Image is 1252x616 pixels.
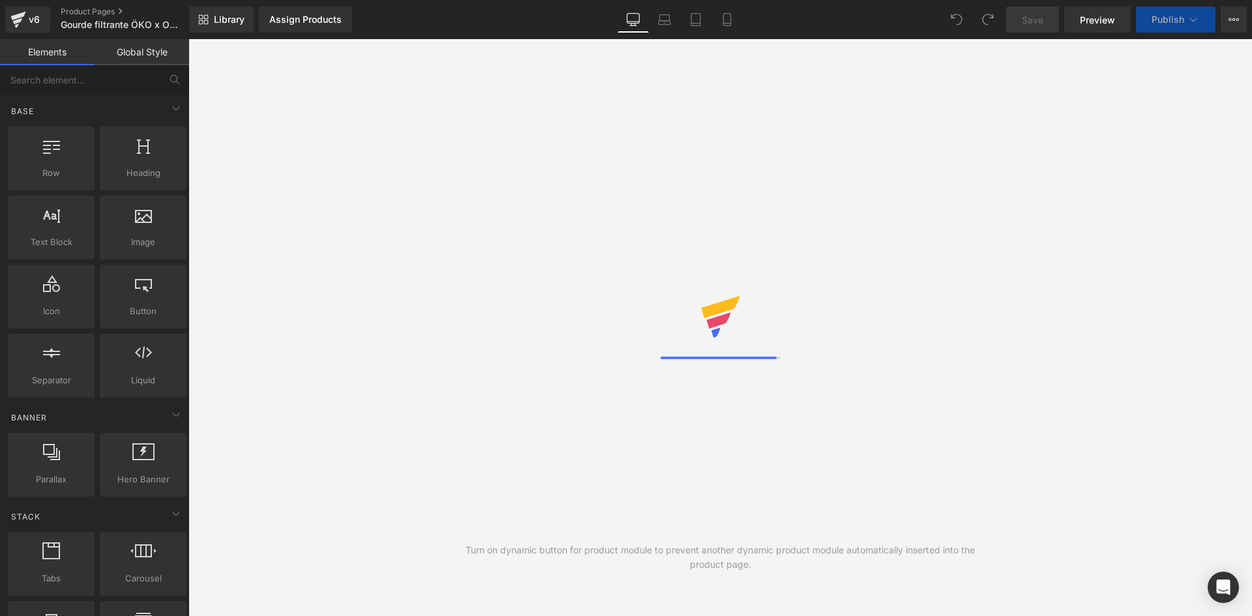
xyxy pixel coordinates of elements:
span: Separator [12,374,91,387]
button: Undo [944,7,970,33]
span: Carousel [104,572,183,585]
span: Preview [1080,13,1115,27]
span: Library [214,14,245,25]
span: Parallax [12,473,91,486]
span: Button [104,304,183,318]
a: Mobile [711,7,743,33]
button: Publish [1136,7,1215,33]
a: Desktop [618,7,649,33]
div: v6 [26,11,42,28]
a: Product Pages [61,7,211,17]
div: Open Intercom Messenger [1208,572,1239,603]
span: Icon [12,304,91,318]
span: Save [1022,13,1043,27]
span: Image [104,235,183,249]
a: Tablet [680,7,711,33]
button: More [1221,7,1247,33]
span: Publish [1152,14,1184,25]
div: Turn on dynamic button for product module to prevent another dynamic product module automatically... [455,543,987,572]
span: Tabs [12,572,91,585]
span: Banner [10,411,48,424]
span: Base [10,105,35,117]
span: Text Block [12,235,91,249]
a: v6 [5,7,50,33]
span: Hero Banner [104,473,183,486]
div: Assign Products [269,14,342,25]
span: Heading [104,166,183,180]
span: Row [12,166,91,180]
span: Stack [10,510,42,523]
button: Redo [975,7,1001,33]
a: Laptop [649,7,680,33]
a: Global Style [95,39,189,65]
a: Preview [1064,7,1131,33]
span: Gourde filtrante ÖKO x OM Septembre 2025 [61,20,186,30]
span: Liquid [104,374,183,387]
a: New Library [189,7,254,33]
